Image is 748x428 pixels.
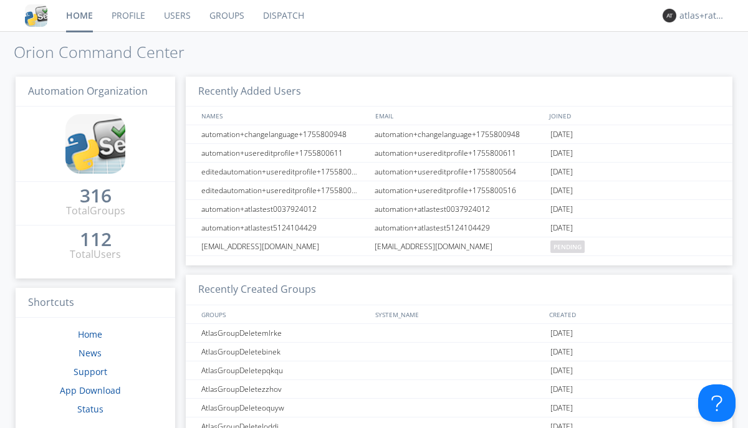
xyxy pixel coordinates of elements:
[186,361,732,380] a: AtlasGroupDeletepqkqu[DATE]
[198,380,371,398] div: AtlasGroupDeletezzhov
[550,343,573,361] span: [DATE]
[186,200,732,219] a: automation+atlastest0037924012automation+atlastest0037924012[DATE]
[80,233,112,245] div: 112
[372,144,547,162] div: automation+usereditprofile+1755800611
[372,200,547,218] div: automation+atlastest0037924012
[679,9,726,22] div: atlas+ratelimit
[28,84,148,98] span: Automation Organization
[546,305,721,323] div: CREATED
[550,125,573,144] span: [DATE]
[372,163,547,181] div: automation+usereditprofile+1755800564
[372,237,547,255] div: [EMAIL_ADDRESS][DOMAIN_NAME]
[546,107,721,125] div: JOINED
[550,380,573,399] span: [DATE]
[78,328,102,340] a: Home
[186,275,732,305] h3: Recently Created Groups
[186,163,732,181] a: editedautomation+usereditprofile+1755800564automation+usereditprofile+1755800564[DATE]
[550,219,573,237] span: [DATE]
[550,181,573,200] span: [DATE]
[663,9,676,22] img: 373638.png
[70,247,121,262] div: Total Users
[198,163,371,181] div: editedautomation+usereditprofile+1755800564
[186,77,732,107] h3: Recently Added Users
[186,343,732,361] a: AtlasGroupDeletebinek[DATE]
[16,288,175,318] h3: Shortcuts
[550,399,573,417] span: [DATE]
[186,324,732,343] a: AtlasGroupDeletemlrke[DATE]
[372,181,547,199] div: automation+usereditprofile+1755800516
[550,361,573,380] span: [DATE]
[198,343,371,361] div: AtlasGroupDeletebinek
[186,380,732,399] a: AtlasGroupDeletezzhov[DATE]
[550,240,585,253] span: pending
[186,181,732,200] a: editedautomation+usereditprofile+1755800516automation+usereditprofile+1755800516[DATE]
[198,144,371,162] div: automation+usereditprofile+1755800611
[25,4,47,27] img: cddb5a64eb264b2086981ab96f4c1ba7
[372,305,546,323] div: SYSTEM_NAME
[198,399,371,417] div: AtlasGroupDeleteoquyw
[550,163,573,181] span: [DATE]
[80,189,112,202] div: 316
[65,114,125,174] img: cddb5a64eb264b2086981ab96f4c1ba7
[198,200,371,218] div: automation+atlastest0037924012
[550,324,573,343] span: [DATE]
[80,233,112,247] a: 112
[198,361,371,379] div: AtlasGroupDeletepqkqu
[186,219,732,237] a: automation+atlastest5124104429automation+atlastest5124104429[DATE]
[550,144,573,163] span: [DATE]
[186,399,732,417] a: AtlasGroupDeleteoquyw[DATE]
[186,144,732,163] a: automation+usereditprofile+1755800611automation+usereditprofile+1755800611[DATE]
[74,366,107,378] a: Support
[198,107,369,125] div: NAMES
[198,237,371,255] div: [EMAIL_ADDRESS][DOMAIN_NAME]
[198,125,371,143] div: automation+changelanguage+1755800948
[80,189,112,204] a: 316
[186,237,732,256] a: [EMAIL_ADDRESS][DOMAIN_NAME][EMAIL_ADDRESS][DOMAIN_NAME]pending
[372,125,547,143] div: automation+changelanguage+1755800948
[550,200,573,219] span: [DATE]
[60,384,121,396] a: App Download
[79,347,102,359] a: News
[698,384,736,422] iframe: Toggle Customer Support
[66,204,125,218] div: Total Groups
[198,305,369,323] div: GROUPS
[77,403,103,415] a: Status
[198,181,371,199] div: editedautomation+usereditprofile+1755800516
[198,324,371,342] div: AtlasGroupDeletemlrke
[198,219,371,237] div: automation+atlastest5124104429
[372,107,546,125] div: EMAIL
[372,219,547,237] div: automation+atlastest5124104429
[186,125,732,144] a: automation+changelanguage+1755800948automation+changelanguage+1755800948[DATE]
